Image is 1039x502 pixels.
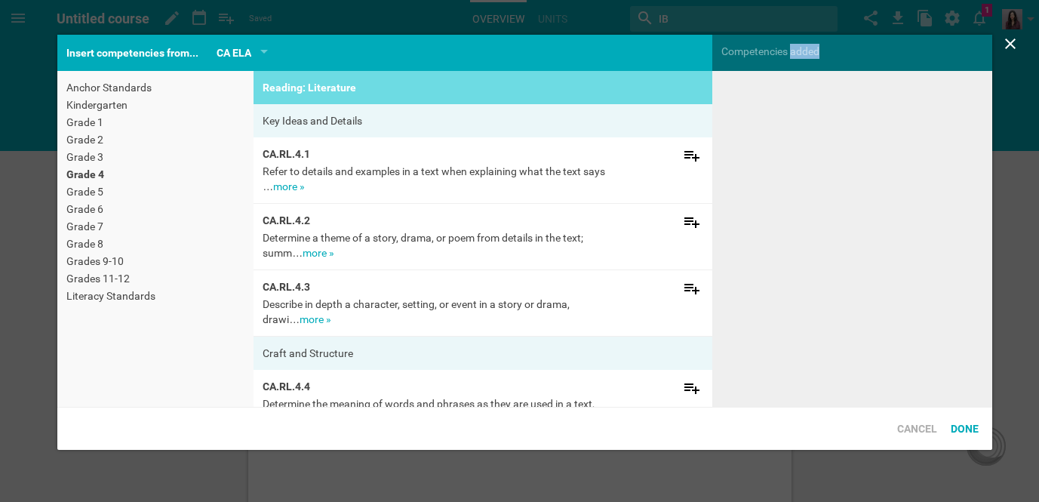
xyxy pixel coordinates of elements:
div: Anchor Standards [66,80,244,95]
div: Kindergarten [66,97,244,112]
div: Competencies added [712,35,993,68]
div: Add standard [672,270,712,311]
div: Add standard [672,137,712,178]
a: more » [300,313,331,325]
div: Grades 9-10 [66,254,244,269]
div: CA.RL.4.2 [263,213,606,228]
div: Grade 1 [66,115,244,130]
div: Add standard [672,370,712,411]
div: Craft and Structure [254,337,712,370]
div: Cancel [890,414,944,443]
div: Key Ideas and Details [254,104,712,137]
div: CA.RL.4.1 [263,146,606,162]
div: Grade 6 [66,202,244,217]
div: CA.RL.4.4 [263,379,606,394]
div: CA.RL.4.3 [263,279,606,294]
div: CA ELA [217,44,251,62]
div: Insert competencies from... [57,35,207,71]
div: Add standard [672,204,712,245]
div: Grade 3 [66,149,244,165]
div: Done [944,414,985,443]
span: Determine a theme of a story, drama, or poem from details in the text; summ… [263,232,583,259]
div: Grade 4 [66,167,244,182]
div: Reading: Literature [254,71,712,104]
div: Grade 7 [66,219,244,234]
span: Refer to details and examples in a text when explaining what the text says … [263,165,605,192]
div: Literacy Standards [66,288,244,303]
div: Grade 2 [66,132,244,147]
a: more » [303,247,334,259]
div: Grade 5 [66,184,244,199]
a: more » [273,180,305,192]
div: Grade 8 [66,236,244,251]
span: Determine the meaning of words and phrases as they are used in a text, incl… [263,398,595,425]
span: Describe in depth a character, setting, or event in a story or drama, drawi… [263,298,570,325]
div: Grades 11-12 [66,271,244,286]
